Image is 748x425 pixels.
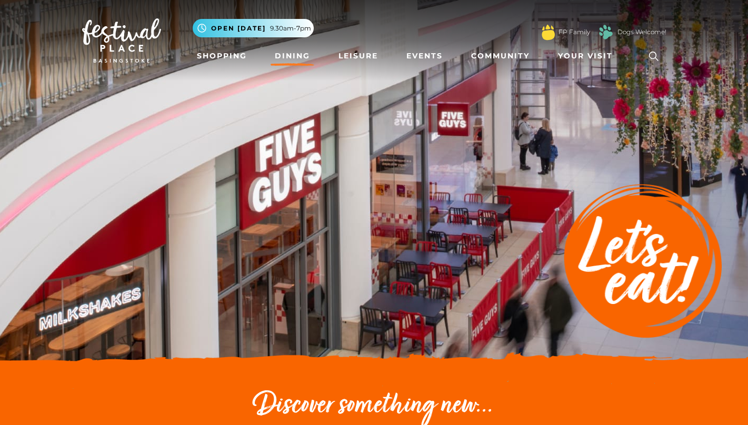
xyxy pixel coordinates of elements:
[467,46,534,66] a: Community
[334,46,382,66] a: Leisure
[82,389,666,423] h2: Discover something new...
[193,19,314,37] button: Open [DATE] 9.30am-7pm
[558,27,590,37] a: FP Family
[82,18,161,63] img: Festival Place Logo
[402,46,447,66] a: Events
[558,50,613,62] span: Your Visit
[270,24,311,33] span: 9.30am-7pm
[554,46,622,66] a: Your Visit
[193,46,251,66] a: Shopping
[617,27,666,37] a: Dogs Welcome!
[271,46,314,66] a: Dining
[211,24,266,33] span: Open [DATE]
